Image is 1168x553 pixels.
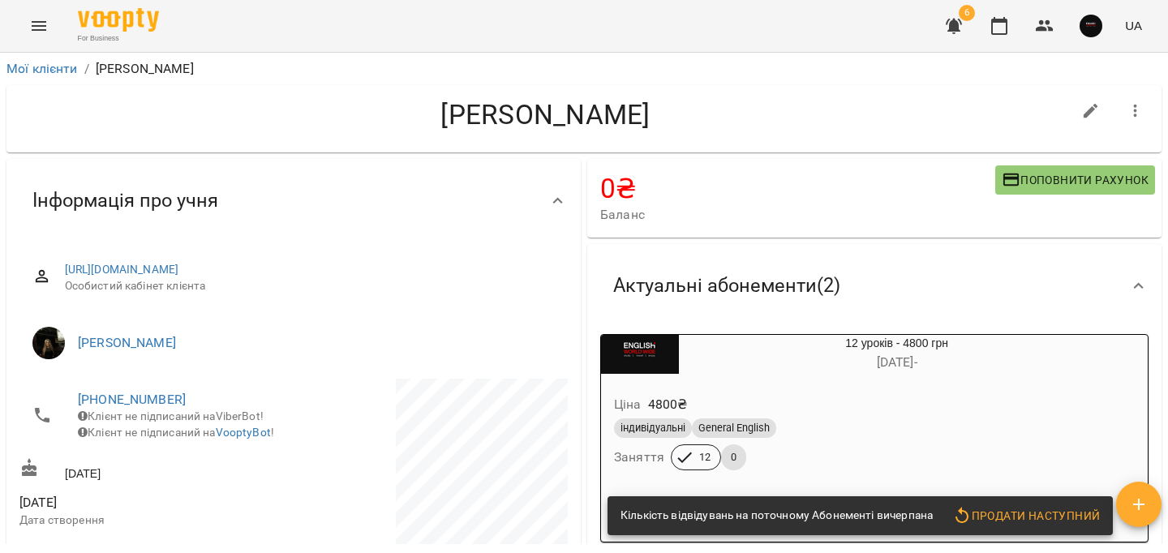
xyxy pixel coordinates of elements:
[65,278,555,294] span: Особистий кабінет клієнта
[32,327,65,359] img: Глеб Христина Ігорівна
[78,409,264,422] span: Клієнт не підписаний на ViberBot!
[614,393,642,416] h6: Ціна
[19,98,1071,131] h4: [PERSON_NAME]
[1002,170,1149,190] span: Поповнити рахунок
[877,354,917,370] span: [DATE] -
[959,5,975,21] span: 6
[679,335,1114,374] div: 12 уроків - 4800 грн
[995,165,1155,195] button: Поповнити рахунок
[1080,15,1102,37] img: 5eed76f7bd5af536b626cea829a37ad3.jpg
[78,33,159,44] span: For Business
[6,61,78,76] a: Мої клієнти
[65,263,179,276] a: [URL][DOMAIN_NAME]
[648,395,688,414] p: 4800 ₴
[32,188,218,213] span: Інформація про учня
[689,450,720,465] span: 12
[614,446,664,469] h6: Заняття
[19,6,58,45] button: Menu
[78,426,274,439] span: Клієнт не підписаний на !
[19,512,290,529] p: Дата створення
[614,421,692,435] span: індивідуальні
[16,455,294,485] div: [DATE]
[19,493,290,512] span: [DATE]
[620,501,933,530] div: Кількість відвідувань на поточному Абонементі вичерпана
[1125,17,1142,34] span: UA
[692,421,776,435] span: General English
[600,205,995,225] span: Баланс
[78,335,176,350] a: [PERSON_NAME]
[600,172,995,205] h4: 0 ₴
[613,273,840,298] span: Актуальні абонементи ( 2 )
[952,506,1100,525] span: Продати наступний
[601,335,1114,490] button: 12 уроків - 4800 грн[DATE]- Ціна4800₴індивідуальніGeneral EnglishЗаняття120
[946,501,1106,530] button: Продати наступний
[216,426,271,439] a: VooptyBot
[6,159,581,242] div: Інформація про учня
[78,392,186,407] a: [PHONE_NUMBER]
[587,244,1162,328] div: Актуальні абонементи(2)
[84,59,89,79] li: /
[1119,11,1149,41] button: UA
[78,8,159,32] img: Voopty Logo
[721,450,746,465] span: 0
[96,59,194,79] p: [PERSON_NAME]
[601,335,679,374] div: 12 уроків - 4800 грн
[6,59,1162,79] nav: breadcrumb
